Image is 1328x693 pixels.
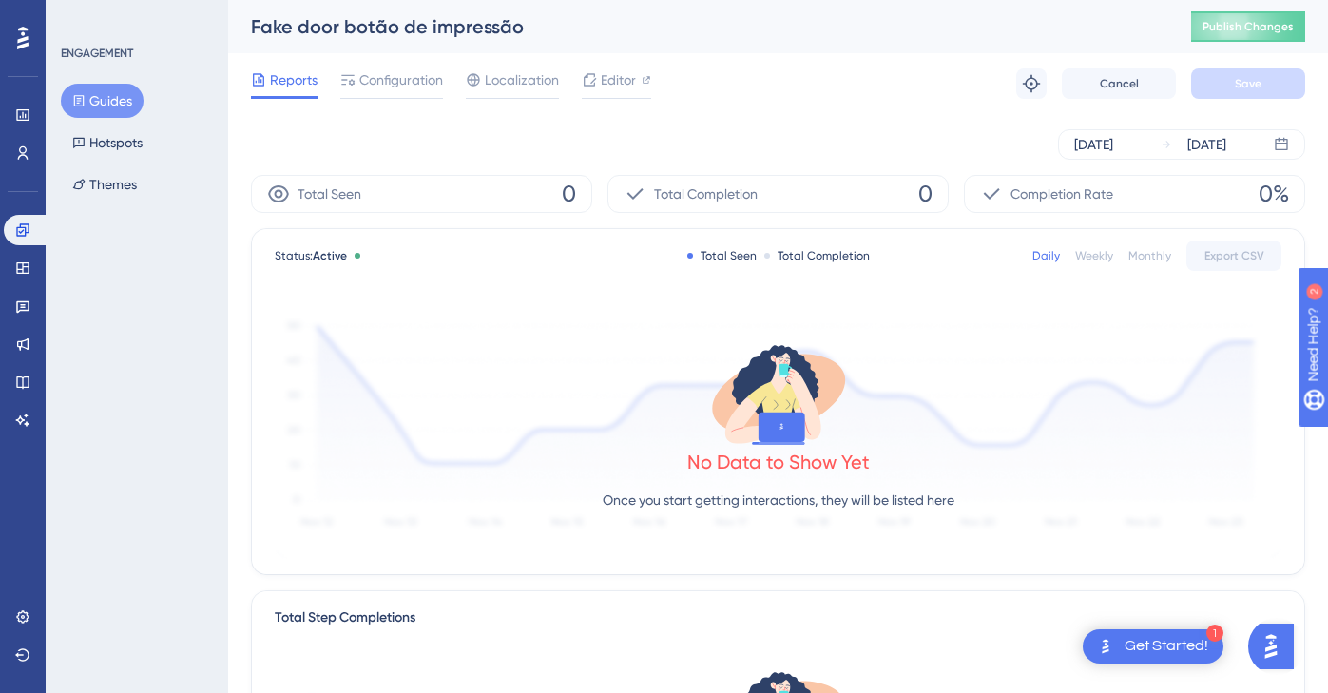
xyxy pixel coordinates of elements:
div: Open Get Started! checklist, remaining modules: 1 [1083,629,1223,664]
p: Once you start getting interactions, they will be listed here [603,489,954,511]
div: 1 [1206,625,1223,642]
div: Total Seen [687,248,757,263]
button: Export CSV [1186,241,1281,271]
span: Save [1235,76,1261,91]
div: Total Completion [764,248,870,263]
button: Hotspots [61,125,154,160]
span: Need Help? [45,5,119,28]
button: Guides [61,84,144,118]
span: Configuration [359,68,443,91]
span: Completion Rate [1010,183,1113,205]
span: Export CSV [1204,248,1264,263]
span: 0% [1259,179,1289,209]
div: No Data to Show Yet [687,449,870,475]
div: Total Step Completions [275,606,415,629]
div: Get Started! [1125,636,1208,657]
button: Themes [61,167,148,202]
button: Save [1191,68,1305,99]
span: 0 [918,179,933,209]
span: Editor [601,68,636,91]
img: launcher-image-alternative-text [1094,635,1117,658]
span: Cancel [1100,76,1139,91]
span: Total Completion [654,183,758,205]
iframe: UserGuiding AI Assistant Launcher [1248,618,1305,675]
span: 0 [562,179,576,209]
div: [DATE] [1187,133,1226,156]
div: Weekly [1075,248,1113,263]
div: [DATE] [1074,133,1113,156]
div: Fake door botão de impressão [251,13,1144,40]
span: Total Seen [298,183,361,205]
div: 2 [132,10,138,25]
span: Localization [485,68,559,91]
div: Daily [1032,248,1060,263]
div: Monthly [1128,248,1171,263]
button: Publish Changes [1191,11,1305,42]
span: Publish Changes [1203,19,1294,34]
div: ENGAGEMENT [61,46,133,61]
span: Active [313,249,347,262]
button: Cancel [1062,68,1176,99]
span: Reports [270,68,318,91]
span: Status: [275,248,347,263]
